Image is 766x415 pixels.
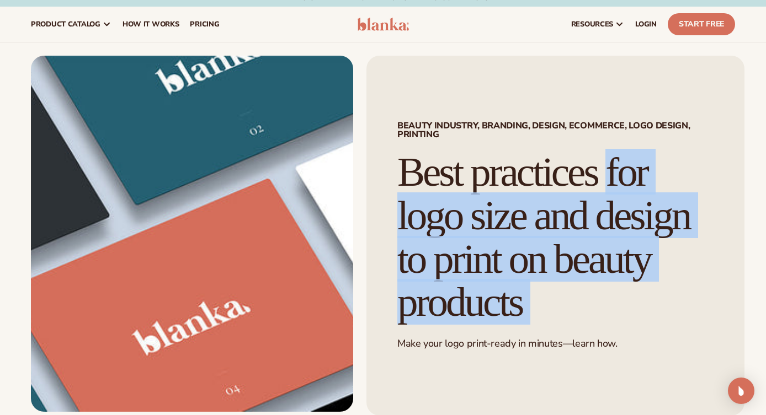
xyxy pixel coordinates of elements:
a: How It Works [117,7,185,42]
span: How It Works [123,20,179,29]
h1: Best practices for logo size and design to print on beauty products [397,150,714,324]
img: logo [357,18,409,31]
span: BEAUTY INDUSTRY, BRANDING, DESIGN, ECOMMERCE, LOGO DESIGN, PRINTING [397,121,714,139]
span: pricing [190,20,219,29]
a: product catalog [25,7,117,42]
p: Make your logo print-ready in minutes—learn how. [397,337,714,350]
img: Best practices for logo size and design to print on beauty products [31,56,353,412]
span: resources [571,20,613,29]
a: Start Free [668,13,735,35]
a: pricing [184,7,225,42]
a: resources [566,7,630,42]
a: LOGIN [630,7,662,42]
div: Open Intercom Messenger [728,378,754,404]
span: LOGIN [635,20,657,29]
span: product catalog [31,20,100,29]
